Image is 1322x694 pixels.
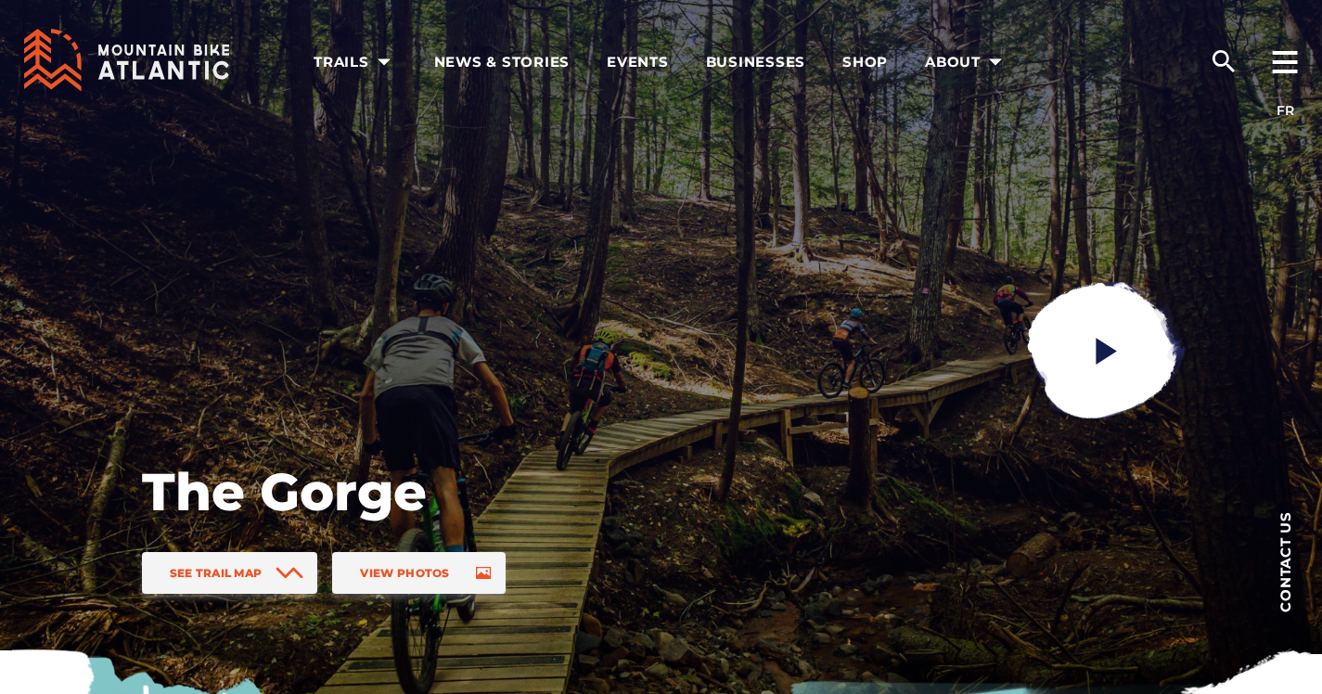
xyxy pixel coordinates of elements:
span: Contact us [1278,511,1292,612]
a: See Trail Map [142,552,318,594]
span: Businesses [706,53,806,71]
ion-icon: play [1089,334,1123,367]
h1: The Gorge [142,459,736,524]
a: View Photos [332,552,505,594]
ion-icon: search [1209,46,1239,76]
span: Events [607,53,669,71]
span: Shop [842,53,888,71]
span: Trails [314,53,397,71]
span: View Photos [360,566,449,580]
span: News & Stories [434,53,571,71]
a: Contact us [1248,482,1322,640]
a: FR [1277,102,1294,119]
ion-icon: arrow dropdown [371,49,397,75]
span: About [925,53,1008,71]
ion-icon: arrow dropdown [982,49,1008,75]
span: See Trail Map [170,566,263,580]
